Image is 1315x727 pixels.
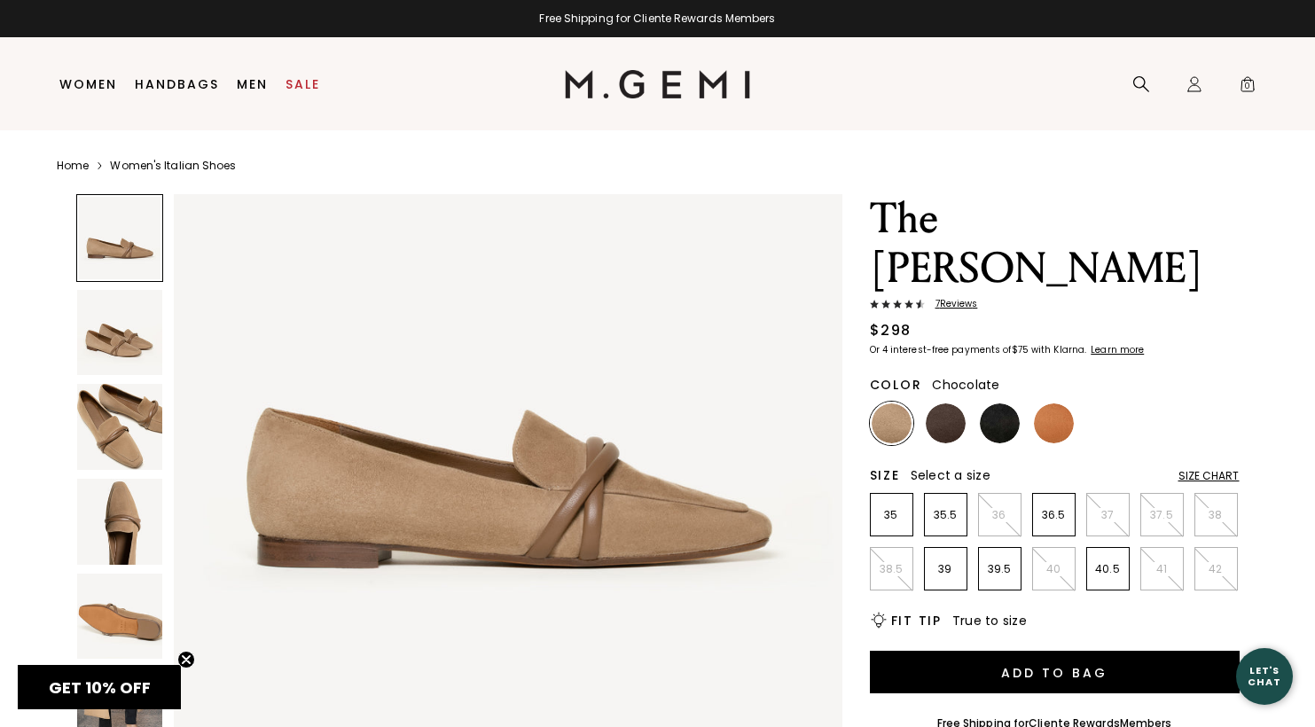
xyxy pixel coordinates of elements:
klarna-placement-style-body: Or 4 interest-free payments of [870,343,1012,356]
img: The Brenda [77,290,163,376]
p: 40.5 [1087,562,1129,576]
h2: Fit Tip [891,614,942,628]
a: Women [59,77,117,91]
p: 39.5 [979,562,1021,576]
img: The Brenda [77,479,163,565]
p: 42 [1195,562,1237,576]
div: Size Chart [1178,469,1240,483]
h2: Size [870,468,900,482]
p: 36 [979,508,1021,522]
img: Black [980,403,1020,443]
span: Chocolate [932,376,999,394]
p: 37.5 [1141,508,1183,522]
span: 7 Review s [925,299,978,309]
p: 38.5 [871,562,912,576]
klarna-placement-style-body: with Klarna [1031,343,1089,356]
a: 7Reviews [870,299,1240,313]
klarna-placement-style-amount: $75 [1012,343,1029,356]
p: 35.5 [925,508,967,522]
div: Let's Chat [1236,665,1293,687]
a: Men [237,77,268,91]
p: 40 [1033,562,1075,576]
p: 41 [1141,562,1183,576]
img: Biscuit [872,403,912,443]
p: 38 [1195,508,1237,522]
span: Select a size [911,466,990,484]
h1: The [PERSON_NAME] [870,194,1240,293]
a: Handbags [135,77,219,91]
span: 0 [1239,79,1256,97]
img: Chocolate [926,403,966,443]
p: 36.5 [1033,508,1075,522]
div: GET 10% OFFClose teaser [18,665,181,709]
h2: Color [870,378,922,392]
p: 39 [925,562,967,576]
div: $298 [870,320,912,341]
img: The Brenda [77,384,163,470]
p: 35 [871,508,912,522]
p: 37 [1087,508,1129,522]
img: M.Gemi [565,70,750,98]
span: True to size [952,612,1027,629]
a: Learn more [1089,345,1144,356]
a: Sale [286,77,320,91]
a: Home [57,159,89,173]
button: Add to Bag [870,651,1240,693]
img: The Brenda [77,574,163,660]
img: Cinnamon [1034,403,1074,443]
span: GET 10% OFF [49,676,151,699]
a: Women's Italian Shoes [110,159,236,173]
klarna-placement-style-cta: Learn more [1091,343,1144,356]
button: Close teaser [177,651,195,668]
